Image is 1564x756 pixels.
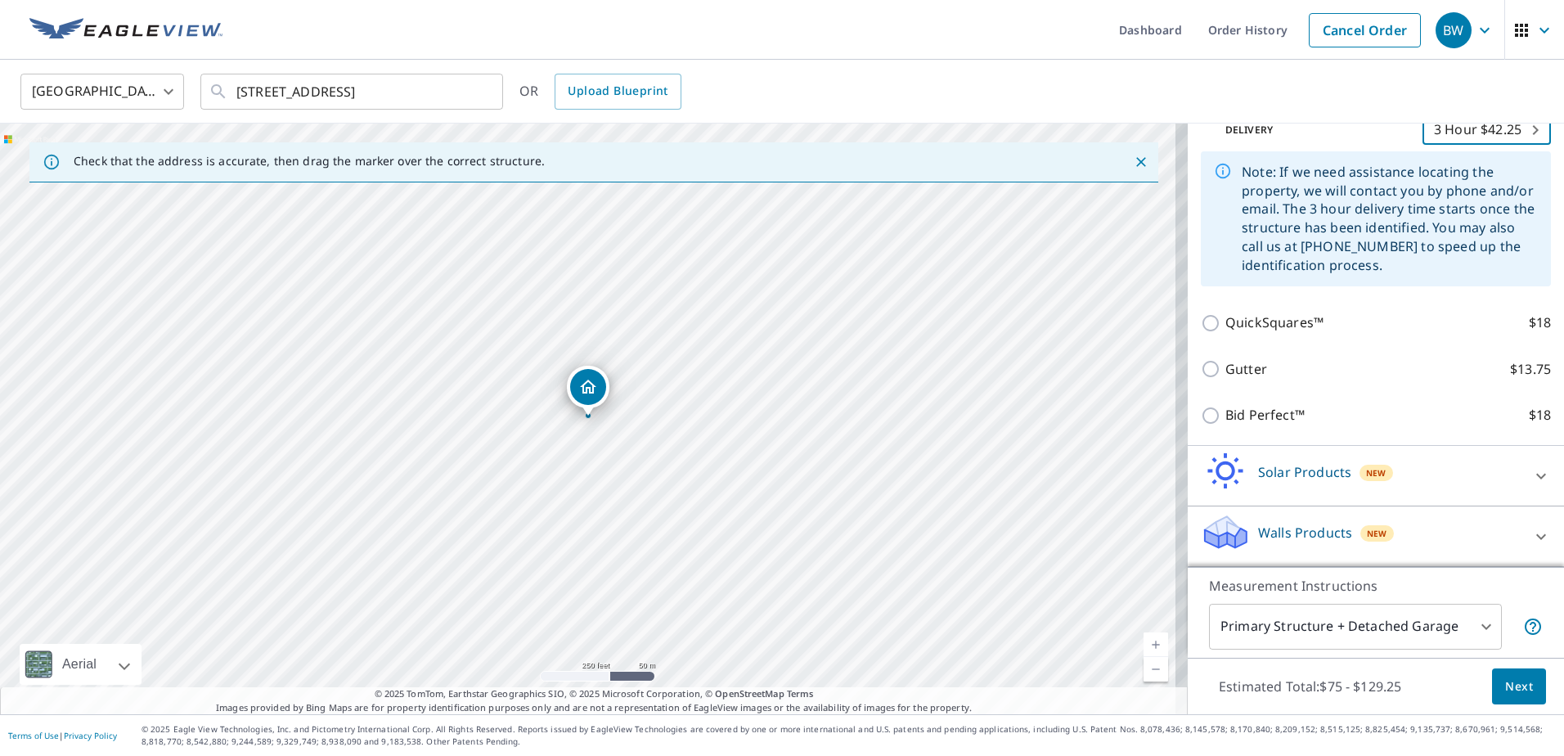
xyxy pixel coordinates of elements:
div: Aerial [20,644,142,685]
a: Terms [787,687,814,700]
a: Current Level 17, Zoom Out [1144,657,1168,682]
div: Aerial [57,644,101,685]
button: Next [1492,668,1546,705]
p: Estimated Total: $75 - $129.25 [1206,668,1414,704]
p: Delivery [1201,123,1422,137]
p: | [8,731,117,740]
span: New [1367,527,1387,540]
a: Terms of Use [8,730,59,741]
p: Walls Products [1258,523,1352,542]
span: Next [1505,677,1533,697]
div: Solar ProductsNew [1201,452,1551,499]
a: OpenStreetMap [715,687,784,700]
div: Walls ProductsNew [1201,513,1551,560]
input: Search by address or latitude-longitude [236,69,470,115]
button: Close [1130,151,1152,173]
p: Gutter [1225,359,1267,380]
p: © 2025 Eagle View Technologies, Inc. and Pictometry International Corp. All Rights Reserved. Repo... [142,723,1556,748]
span: © 2025 TomTom, Earthstar Geographics SIO, © 2025 Microsoft Corporation, © [375,687,814,701]
a: Current Level 17, Zoom In [1144,632,1168,657]
p: Solar Products [1258,462,1351,482]
p: Check that the address is accurate, then drag the marker over the correct structure. [74,154,545,169]
div: BW [1436,12,1472,48]
p: $18 [1529,405,1551,425]
div: [GEOGRAPHIC_DATA] [20,69,184,115]
div: Primary Structure + Detached Garage [1209,604,1502,650]
div: Dropped pin, building 1, Residential property, 204 Green Valley Dr Alexandria, IN 46001 [567,366,609,416]
a: Upload Blueprint [555,74,681,110]
div: Note: If we need assistance locating the property, we will contact you by phone and/or email. The... [1242,156,1538,281]
div: 3 Hour $42.25 [1422,107,1551,153]
a: Cancel Order [1309,13,1421,47]
span: New [1366,466,1386,479]
p: $18 [1529,313,1551,333]
p: Measurement Instructions [1209,576,1543,596]
p: Bid Perfect™ [1225,405,1305,425]
p: $13.75 [1510,359,1551,380]
div: OR [519,74,681,110]
p: QuickSquares™ [1225,313,1324,333]
img: EV Logo [29,18,222,43]
span: Upload Blueprint [568,81,667,101]
a: Privacy Policy [64,730,117,741]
